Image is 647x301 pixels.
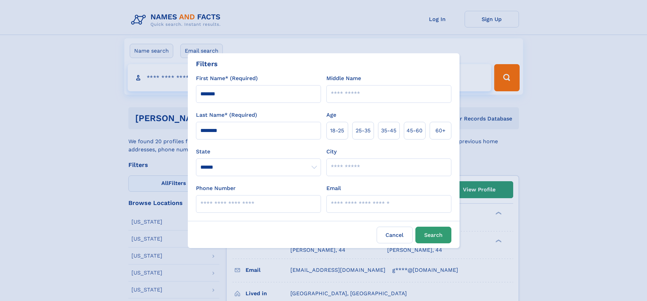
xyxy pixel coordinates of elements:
[330,127,344,135] span: 18‑25
[196,59,218,69] div: Filters
[326,148,337,156] label: City
[326,184,341,192] label: Email
[407,127,423,135] span: 45‑60
[196,184,236,192] label: Phone Number
[377,227,413,243] label: Cancel
[196,74,258,82] label: First Name* (Required)
[415,227,451,243] button: Search
[381,127,396,135] span: 35‑45
[435,127,446,135] span: 60+
[326,111,336,119] label: Age
[326,74,361,82] label: Middle Name
[356,127,371,135] span: 25‑35
[196,148,321,156] label: State
[196,111,257,119] label: Last Name* (Required)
